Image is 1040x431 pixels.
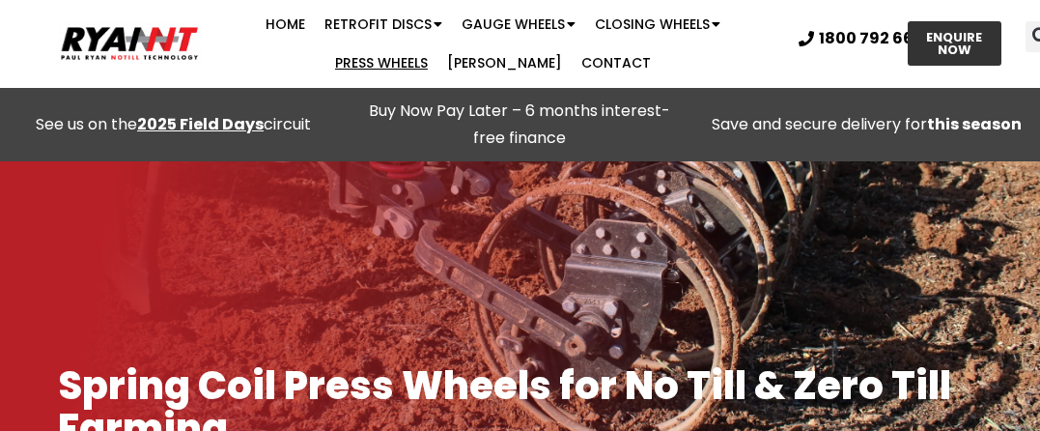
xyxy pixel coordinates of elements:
[356,98,684,152] p: Buy Now Pay Later – 6 months interest-free finance
[437,43,572,82] a: [PERSON_NAME]
[927,113,1022,135] strong: this season
[703,111,1030,138] p: Save and secure delivery for
[925,31,985,56] span: ENQUIRE NOW
[137,113,264,135] a: 2025 Field Days
[202,5,784,82] nav: Menu
[10,111,337,138] div: See us on the circuit
[315,5,452,43] a: Retrofit Discs
[819,31,924,46] span: 1800 792 668
[585,5,730,43] a: Closing Wheels
[452,5,585,43] a: Gauge Wheels
[908,21,1002,66] a: ENQUIRE NOW
[325,43,437,82] a: Press Wheels
[572,43,661,82] a: Contact
[256,5,315,43] a: Home
[58,21,202,66] img: Ryan NT logo
[799,31,924,46] a: 1800 792 668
